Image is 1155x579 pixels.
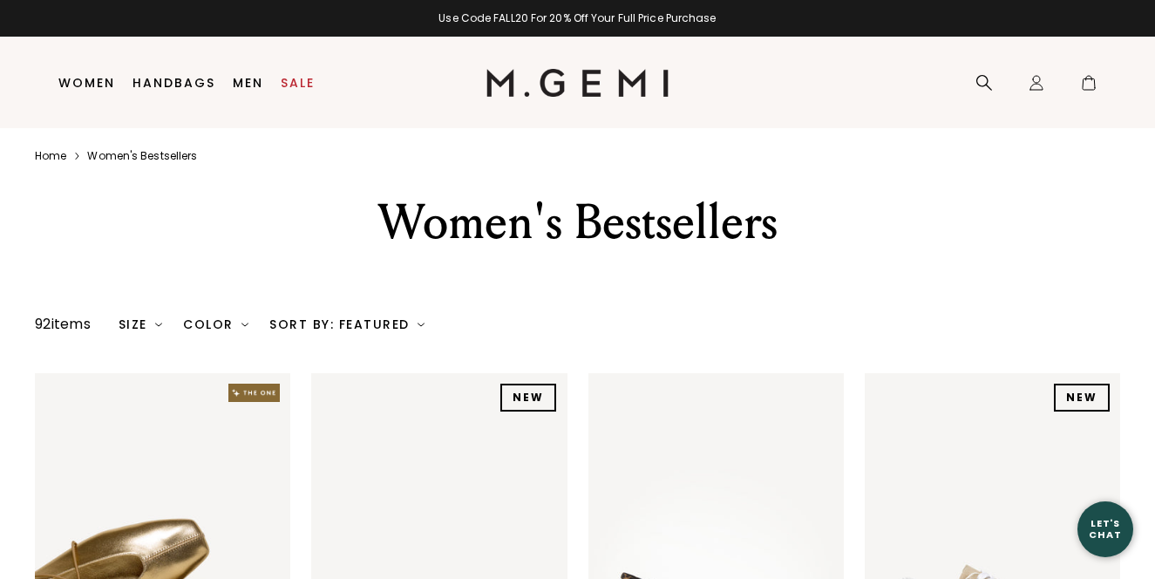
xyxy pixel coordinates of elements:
[87,149,197,163] a: Women's bestsellers
[119,317,163,331] div: Size
[500,384,556,412] div: NEW
[418,321,425,328] img: chevron-down.svg
[155,321,162,328] img: chevron-down.svg
[58,76,115,90] a: Women
[486,69,669,97] img: M.Gemi
[269,317,425,331] div: Sort By: Featured
[233,76,263,90] a: Men
[1054,384,1110,412] div: NEW
[228,384,280,402] img: The One tag
[35,149,66,163] a: Home
[1077,518,1133,540] div: Let's Chat
[183,317,248,331] div: Color
[35,314,91,335] div: 92 items
[281,76,315,90] a: Sale
[255,191,901,254] div: Women's Bestsellers
[241,321,248,328] img: chevron-down.svg
[132,76,215,90] a: Handbags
